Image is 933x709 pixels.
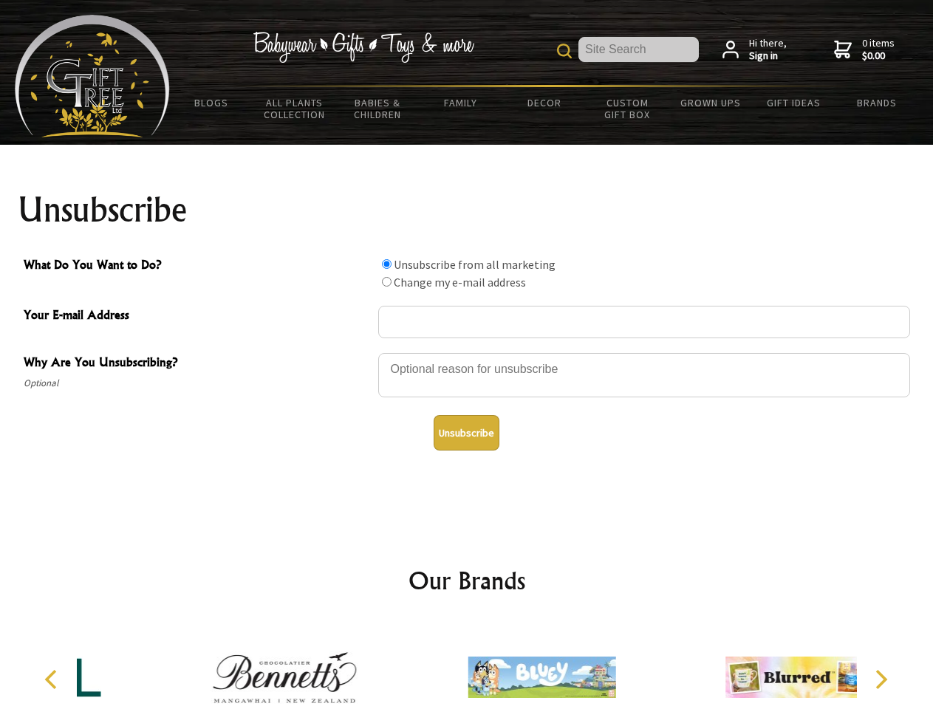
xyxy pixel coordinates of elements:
img: Babywear - Gifts - Toys & more [253,32,474,63]
a: Babies & Children [336,87,420,130]
label: Unsubscribe from all marketing [394,257,556,272]
span: Hi there, [749,37,787,63]
a: Decor [502,87,586,118]
a: BLOGS [170,87,253,118]
h2: Our Brands [30,563,904,598]
label: Change my e-mail address [394,275,526,290]
textarea: Why Are You Unsubscribing? [378,353,910,397]
span: What Do You Want to Do? [24,256,371,277]
a: All Plants Collection [253,87,337,130]
span: Optional [24,374,371,392]
button: Next [864,663,897,696]
input: Site Search [578,37,699,62]
button: Previous [37,663,69,696]
input: Your E-mail Address [378,306,910,338]
input: What Do You Want to Do? [382,259,392,269]
input: What Do You Want to Do? [382,277,392,287]
a: Gift Ideas [752,87,835,118]
span: Why Are You Unsubscribing? [24,353,371,374]
a: Hi there,Sign in [722,37,787,63]
a: Custom Gift Box [586,87,669,130]
img: Babyware - Gifts - Toys and more... [15,15,170,137]
span: 0 items [862,36,895,63]
strong: $0.00 [862,49,895,63]
a: Brands [835,87,919,118]
img: product search [557,44,572,58]
span: Your E-mail Address [24,306,371,327]
strong: Sign in [749,49,787,63]
a: 0 items$0.00 [834,37,895,63]
button: Unsubscribe [434,415,499,451]
a: Family [420,87,503,118]
a: Grown Ups [669,87,752,118]
h1: Unsubscribe [18,192,916,227]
